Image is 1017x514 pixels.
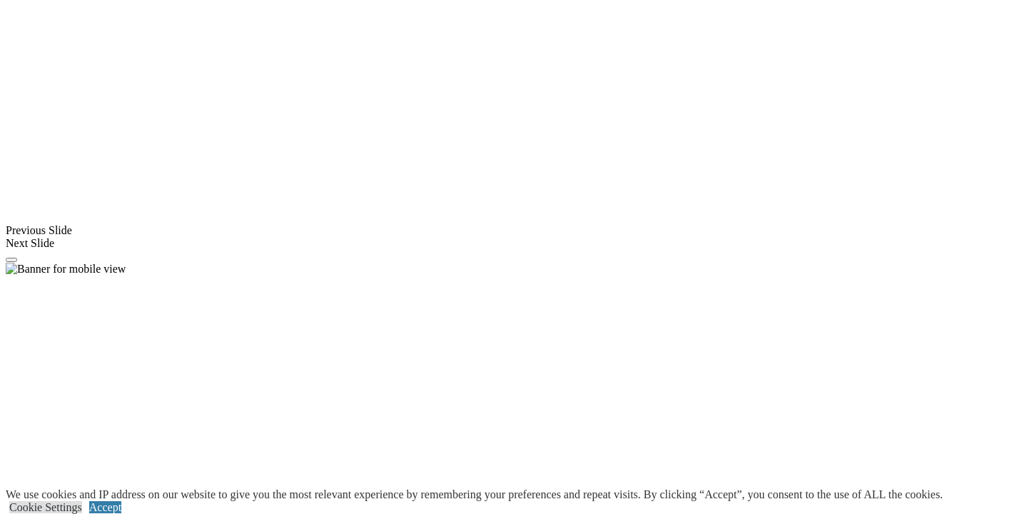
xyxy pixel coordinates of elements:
[89,501,121,513] a: Accept
[9,501,82,513] a: Cookie Settings
[6,488,943,501] div: We use cookies and IP address on our website to give you the most relevant experience by remember...
[6,224,1011,237] div: Previous Slide
[6,237,1011,250] div: Next Slide
[6,263,126,276] img: Banner for mobile view
[6,258,17,262] button: Click here to pause slide show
